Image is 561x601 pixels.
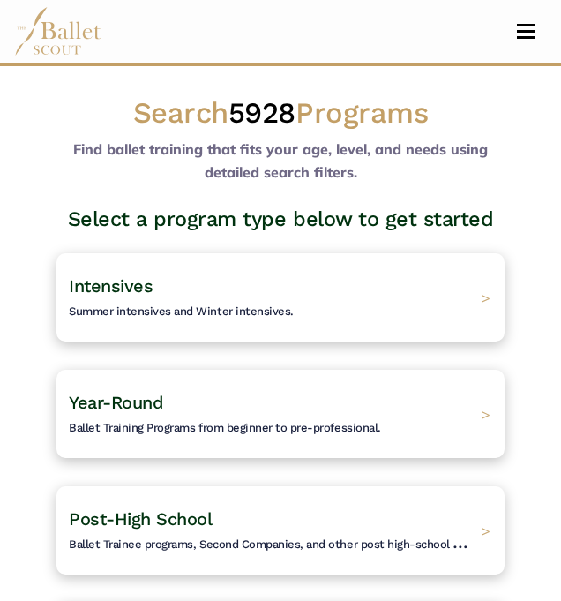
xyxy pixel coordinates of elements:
[69,531,496,552] span: Ballet Trainee programs, Second Companies, and other post high-school training.
[56,94,505,131] h1: Search Programs
[69,304,294,318] span: Summer intensives and Winter intensives.
[73,140,488,181] b: Find ballet training that fits your age, level, and needs using detailed search filters.
[56,253,505,342] a: IntensivesSummer intensives and Winter intensives. >
[482,522,490,539] span: >
[482,289,490,306] span: >
[505,23,547,40] button: Toggle navigation
[69,275,153,297] span: Intensives
[56,370,505,458] a: Year-RoundBallet Training Programs from beginner to pre-professional. >
[69,421,381,434] span: Ballet Training Programs from beginner to pre-professional.
[42,206,519,233] h3: Select a program type below to get started
[69,508,212,530] span: Post-High School
[56,486,505,575] a: Post-High SchoolBallet Trainee programs, Second Companies, and other post high-school training. >
[482,405,490,423] span: >
[69,392,163,413] span: Year-Round
[228,96,295,130] span: 5928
